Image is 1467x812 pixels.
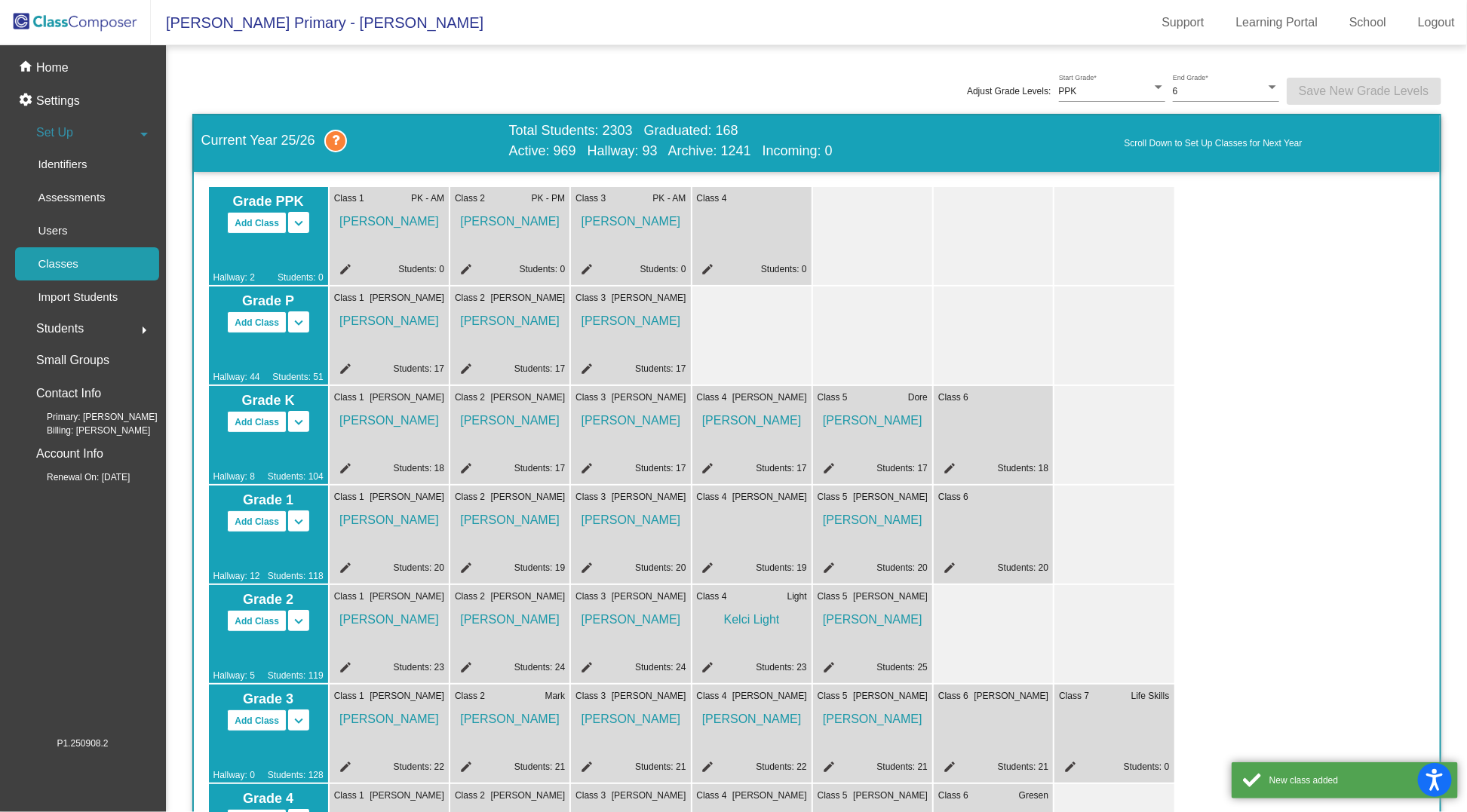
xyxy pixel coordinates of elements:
span: Students: 104 [268,470,324,483]
span: [PERSON_NAME] [732,391,807,404]
span: Adjust Grade Levels: [967,84,1051,98]
mat-icon: edit [575,262,594,280]
mat-icon: edit [697,262,715,280]
span: Students [36,318,84,339]
span: [PERSON_NAME] [818,603,928,629]
p: Home [36,59,69,77]
span: Class 3 [575,192,606,205]
span: [PERSON_NAME] Primary - [PERSON_NAME] [151,11,483,35]
span: [PERSON_NAME] [491,789,566,802]
button: Add Class [227,411,287,433]
p: Users [38,222,67,240]
span: [PERSON_NAME] [334,504,444,529]
span: Grade 3 [213,689,324,709]
a: Students: 19 [756,562,806,573]
mat-icon: arrow_right [135,321,153,339]
span: [PERSON_NAME] [455,504,565,529]
span: Class 2 [455,192,485,205]
span: Light [787,590,807,603]
a: Students: 22 [394,761,444,772]
span: Class 3 [575,590,606,603]
span: [PERSON_NAME] [853,789,928,802]
mat-icon: edit [818,660,836,679]
span: Class 5 [818,590,848,603]
span: [PERSON_NAME] [575,205,686,231]
span: [PERSON_NAME] [575,305,686,330]
a: Support [1150,11,1217,35]
div: New class added [1269,774,1447,787]
span: [PERSON_NAME] [732,689,807,703]
span: [PERSON_NAME] [370,291,444,305]
mat-icon: edit [938,561,956,579]
span: Grade K [213,391,324,411]
span: Class 2 [455,689,485,703]
span: [PERSON_NAME] [334,205,444,231]
span: [PERSON_NAME] [853,590,928,603]
span: Hallway: 8 [213,470,255,483]
span: Class 2 [455,590,485,603]
mat-icon: edit [938,760,956,778]
span: Class 2 [455,490,485,504]
a: Students: 19 [514,562,565,573]
a: Students: 21 [998,761,1048,772]
p: Small Groups [36,350,109,371]
span: Save New Grade Levels [1299,84,1429,97]
span: PK - AM [411,192,444,205]
span: Grade 4 [213,789,324,809]
span: [PERSON_NAME] [612,490,686,504]
mat-icon: edit [818,461,836,480]
span: Set Up [36,122,73,143]
a: Students: 18 [998,463,1048,473]
span: [PERSON_NAME] [697,703,807,728]
mat-icon: edit [575,760,594,778]
mat-icon: edit [334,561,352,579]
span: [PERSON_NAME] [455,404,565,430]
mat-icon: home [18,59,36,77]
span: Hallway: 12 [213,569,260,583]
span: [PERSON_NAME] [612,391,686,404]
a: Students: 0 [640,264,686,274]
mat-icon: edit [575,362,594,380]
span: [PERSON_NAME] [612,789,686,802]
p: Settings [36,92,80,110]
a: Students: 0 [520,264,566,274]
mat-icon: settings [18,92,36,110]
mat-icon: edit [1059,760,1077,778]
span: [PERSON_NAME] [818,703,928,728]
mat-icon: edit [455,461,473,480]
a: Students: 23 [756,662,806,673]
span: Grade 1 [213,490,324,510]
a: Students: 24 [514,662,565,673]
span: Class 4 [697,391,727,404]
span: [PERSON_NAME] [575,603,686,629]
span: [PERSON_NAME] [334,305,444,330]
a: Students: 20 [394,562,444,573]
mat-icon: edit [575,561,594,579]
span: Dore [908,391,928,404]
mat-icon: edit [334,362,352,380]
a: Scroll Down to Set Up Classes for Next Year [1125,136,1432,150]
span: Students: 118 [268,569,324,583]
span: Class 4 [697,789,727,802]
a: Students: 22 [756,761,806,772]
span: Renewal On: [DATE] [23,470,130,484]
span: Class 3 [575,291,606,305]
mat-icon: edit [575,461,594,480]
button: Add Class [227,510,287,532]
a: Students: 21 [514,761,565,772]
span: Students: 51 [272,370,323,384]
mat-icon: edit [455,760,473,778]
mat-icon: edit [455,660,473,679]
mat-icon: edit [818,760,836,778]
span: [PERSON_NAME] [491,391,566,404]
span: Class 1 [334,291,364,305]
mat-icon: edit [575,660,594,679]
span: [PERSON_NAME] [974,689,1049,703]
span: Class 6 [938,789,968,802]
p: Assessments [38,188,105,207]
span: [PERSON_NAME] [818,504,928,529]
a: Students: 0 [398,264,444,274]
span: [PERSON_NAME] [455,703,565,728]
a: Students: 23 [394,662,444,673]
span: Grade 2 [213,590,324,610]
